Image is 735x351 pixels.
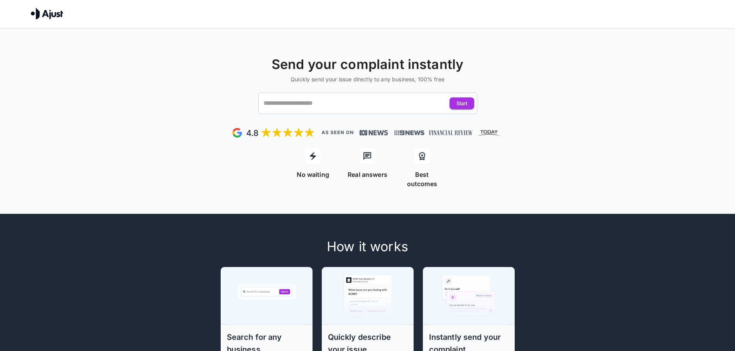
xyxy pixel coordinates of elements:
[297,170,329,179] p: No waiting
[430,267,507,324] img: Step 3
[348,170,387,179] p: Real answers
[31,8,63,19] img: Ajust
[399,170,444,188] p: Best outcomes
[228,267,305,324] img: Step 1
[3,56,732,72] h4: Send your complaint instantly
[449,97,474,109] button: Start
[321,131,353,134] img: As seen on
[391,128,504,138] img: News, Financial Review, Today
[3,76,732,83] h6: Quickly send your issue directly to any business, 100% free
[170,238,565,255] h4: How it works
[231,126,315,139] img: Google Review - 5 stars
[360,129,388,137] img: News, Financial Review, Today
[329,267,406,324] img: Step 2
